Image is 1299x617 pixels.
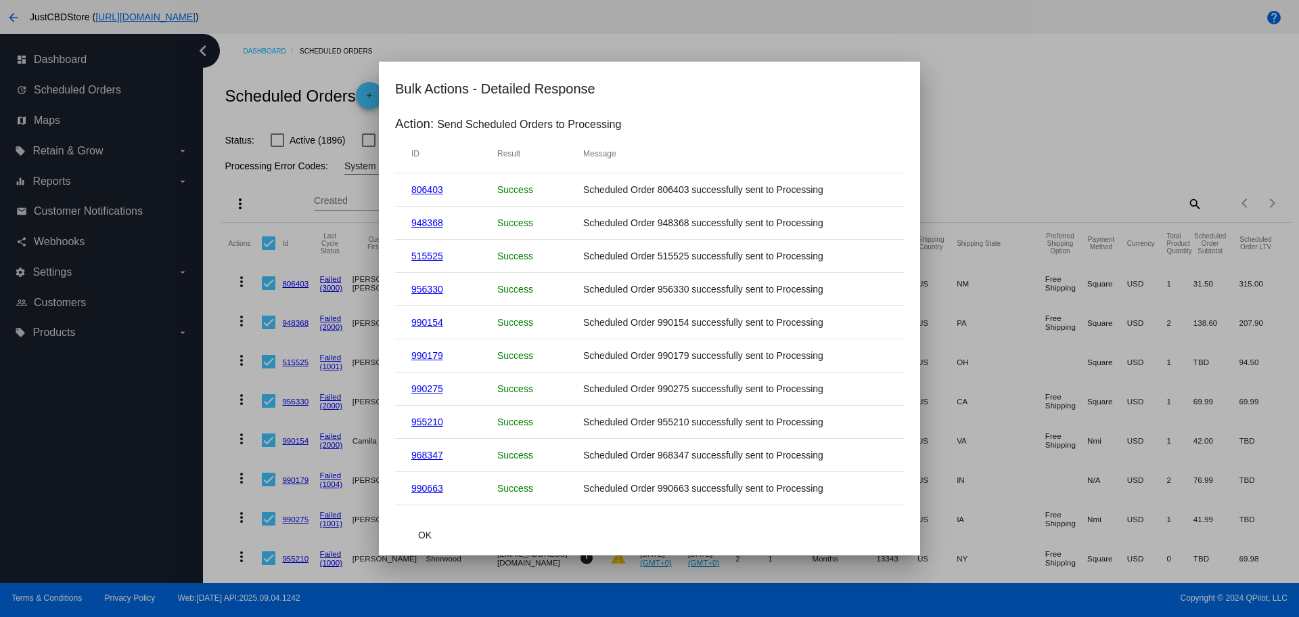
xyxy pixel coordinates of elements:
span: OK [418,530,432,540]
a: 990663 [411,483,443,494]
mat-cell: Scheduled Order 515525 successfully sent to Processing [583,251,888,261]
a: 990154 [411,317,443,328]
mat-cell: Scheduled Order 956330 successfully sent to Processing [583,284,888,295]
p: Success [497,184,583,195]
h3: Action: [395,116,434,131]
mat-cell: Scheduled Order 990154 successfully sent to Processing [583,317,888,328]
a: 948368 [411,217,443,228]
a: 515525 [411,251,443,261]
p: Success [497,317,583,328]
a: 806403 [411,184,443,195]
mat-cell: Scheduled Order 948368 successfully sent to Processing [583,217,888,228]
p: Success [497,383,583,394]
mat-cell: Scheduled Order 990275 successfully sent to Processing [583,383,888,394]
p: Success [497,251,583,261]
a: 990179 [411,350,443,361]
p: Success [497,417,583,427]
a: 956330 [411,284,443,295]
mat-cell: Scheduled Order 806403 successfully sent to Processing [583,184,888,195]
p: Success [497,284,583,295]
mat-cell: Scheduled Order 955210 successfully sent to Processing [583,417,888,427]
mat-cell: Scheduled Order 990179 successfully sent to Processing [583,350,888,361]
p: Success [497,483,583,494]
p: Success [497,217,583,228]
a: 968347 [411,450,443,461]
p: Send Scheduled Orders to Processing [437,119,621,131]
mat-cell: Scheduled Order 968347 successfully sent to Processing [583,450,888,461]
a: 955210 [411,417,443,427]
mat-header-cell: Result [497,149,583,158]
mat-header-cell: ID [411,149,497,158]
mat-cell: Scheduled Order 990663 successfully sent to Processing [583,483,888,494]
p: Success [497,450,583,461]
a: 990275 [411,383,443,394]
h2: Bulk Actions - Detailed Response [395,78,904,100]
mat-header-cell: Message [583,149,888,158]
button: Close dialog [395,523,455,547]
p: Success [497,350,583,361]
